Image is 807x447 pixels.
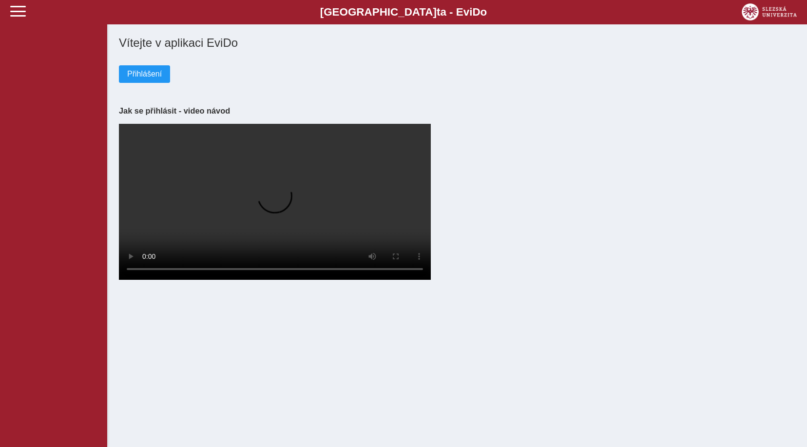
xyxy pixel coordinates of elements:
[119,106,795,116] h3: Jak se přihlásit - video návod
[119,124,431,280] video: Your browser does not support the video tag.
[437,6,440,18] span: t
[742,3,797,20] img: logo_web_su.png
[29,6,778,19] b: [GEOGRAPHIC_DATA] a - Evi
[119,65,170,83] button: Přihlášení
[119,36,795,50] h1: Vítejte v aplikaci EviDo
[472,6,480,18] span: D
[127,70,162,78] span: Přihlášení
[480,6,487,18] span: o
